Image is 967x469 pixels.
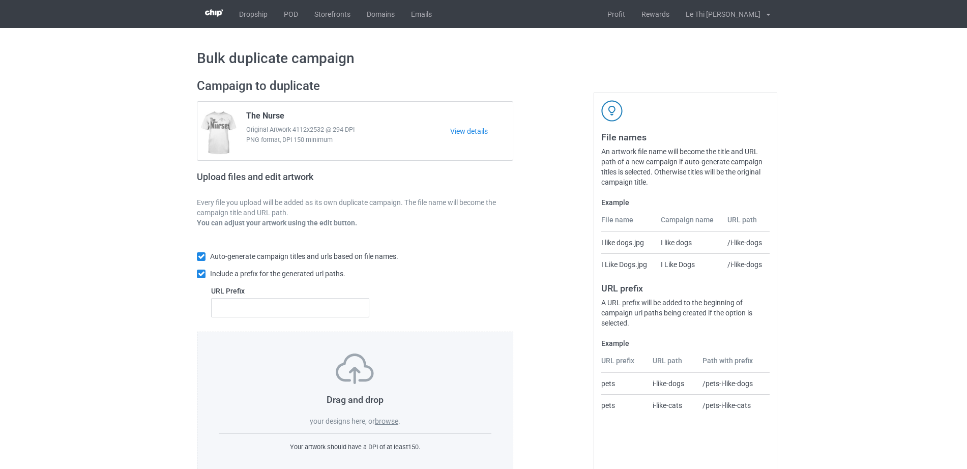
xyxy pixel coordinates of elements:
label: browse [375,417,398,425]
img: svg+xml;base64,PD94bWwgdmVyc2lvbj0iMS4wIiBlbmNvZGluZz0iVVRGLTgiPz4KPHN2ZyB3aWR0aD0iNDJweCIgaGVpZ2... [601,100,623,122]
label: URL Prefix [211,286,369,296]
span: your designs here, or [310,417,375,425]
h3: File names [601,131,770,143]
img: 3d383065fc803cdd16c62507c020ddf8.png [205,9,223,17]
h3: Drag and drop [219,394,491,405]
h2: Campaign to duplicate [197,78,513,94]
div: Le Thi [PERSON_NAME] [678,2,760,27]
td: pets [601,373,647,394]
b: You can adjust your artwork using the edit button. [197,219,357,227]
td: i-like-cats [647,394,697,416]
span: . [398,417,400,425]
span: Your artwork should have a DPI of at least 150 . [290,443,420,451]
span: PNG format, DPI 150 minimum [246,135,450,145]
td: /i-like-dogs [722,253,770,275]
td: I like dogs [655,232,722,253]
th: File name [601,215,655,232]
h1: Bulk duplicate campaign [197,49,770,68]
img: svg+xml;base64,PD94bWwgdmVyc2lvbj0iMS4wIiBlbmNvZGluZz0iVVRGLTgiPz4KPHN2ZyB3aWR0aD0iNzVweCIgaGVpZ2... [336,354,374,384]
td: pets [601,394,647,416]
div: A URL prefix will be added to the beginning of campaign url paths being created if the option is ... [601,298,770,328]
h3: URL prefix [601,282,770,294]
label: Example [601,197,770,208]
th: URL path [722,215,770,232]
td: /pets-i-like-cats [697,394,770,416]
th: Campaign name [655,215,722,232]
td: I Like Dogs [655,253,722,275]
a: View details [450,126,513,136]
td: I like dogs.jpg [601,232,655,253]
td: i-like-dogs [647,373,697,394]
h2: Upload files and edit artwork [197,171,387,190]
td: I Like Dogs.jpg [601,253,655,275]
th: URL path [647,356,697,373]
span: The Nurse [246,111,284,125]
span: Auto-generate campaign titles and urls based on file names. [210,252,398,260]
th: URL prefix [601,356,647,373]
th: Path with prefix [697,356,770,373]
span: Original Artwork 4112x2532 @ 294 DPI [246,125,450,135]
p: Every file you upload will be added as its own duplicate campaign. The file name will become the ... [197,197,513,218]
td: /i-like-dogs [722,232,770,253]
td: /pets-i-like-dogs [697,373,770,394]
span: Include a prefix for the generated url paths. [210,270,345,278]
label: Example [601,338,770,348]
div: An artwork file name will become the title and URL path of a new campaign if auto-generate campai... [601,146,770,187]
